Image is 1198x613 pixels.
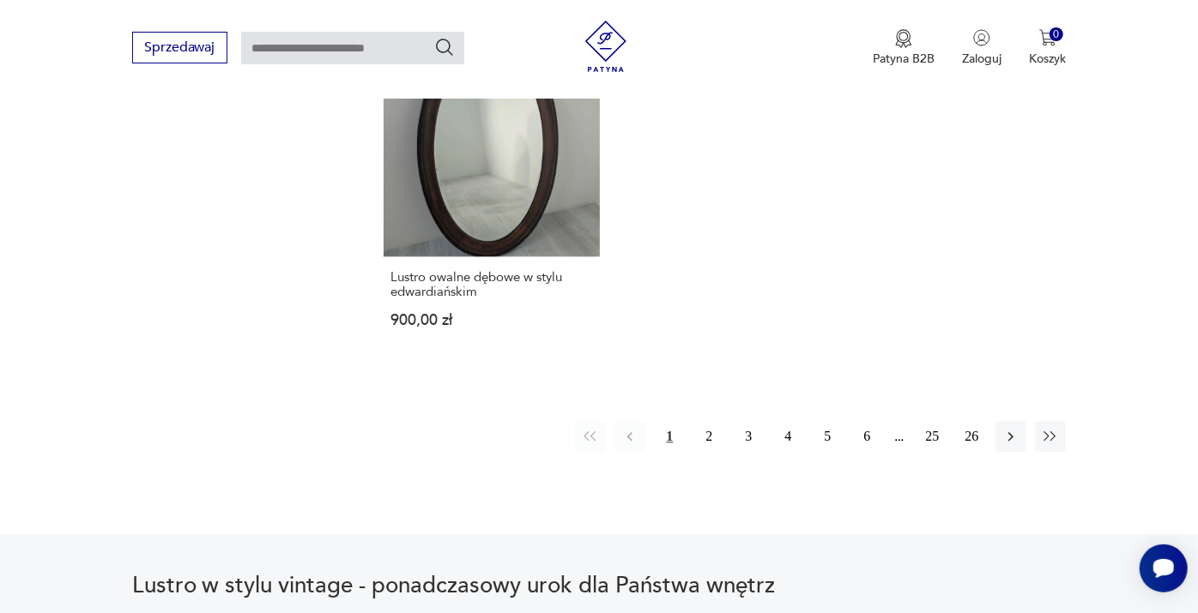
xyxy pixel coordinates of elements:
[391,313,592,328] p: 900,00 zł
[973,29,990,46] img: Ikonka użytkownika
[917,421,947,452] button: 25
[132,575,1067,596] h2: Lustro w stylu vintage - ponadczasowy urok dla Państwa wnętrz
[873,29,935,67] a: Ikona medaluPatyna B2B
[962,29,1001,67] button: Zaloguj
[132,43,227,55] a: Sprzedawaj
[580,21,632,72] img: Patyna - sklep z meblami i dekoracjami vintage
[812,421,843,452] button: 5
[434,37,455,57] button: Szukaj
[772,421,803,452] button: 4
[733,421,764,452] button: 3
[654,421,685,452] button: 1
[132,32,227,63] button: Sprzedawaj
[895,29,912,48] img: Ikona medalu
[1029,29,1066,67] button: 0Koszyk
[391,270,592,299] h3: Lustro owalne dębowe w stylu edwardiańskim
[962,51,1001,67] p: Zaloguj
[873,51,935,67] p: Patyna B2B
[1029,51,1066,67] p: Koszyk
[1140,544,1188,592] iframe: Smartsupp widget button
[1039,29,1056,46] img: Ikona koszyka
[384,40,600,361] a: Lustro owalne dębowe w stylu edwardiańskimLustro owalne dębowe w stylu edwardiańskim900,00 zł
[851,421,882,452] button: 6
[1050,27,1064,42] div: 0
[956,421,987,452] button: 26
[693,421,724,452] button: 2
[873,29,935,67] button: Patyna B2B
